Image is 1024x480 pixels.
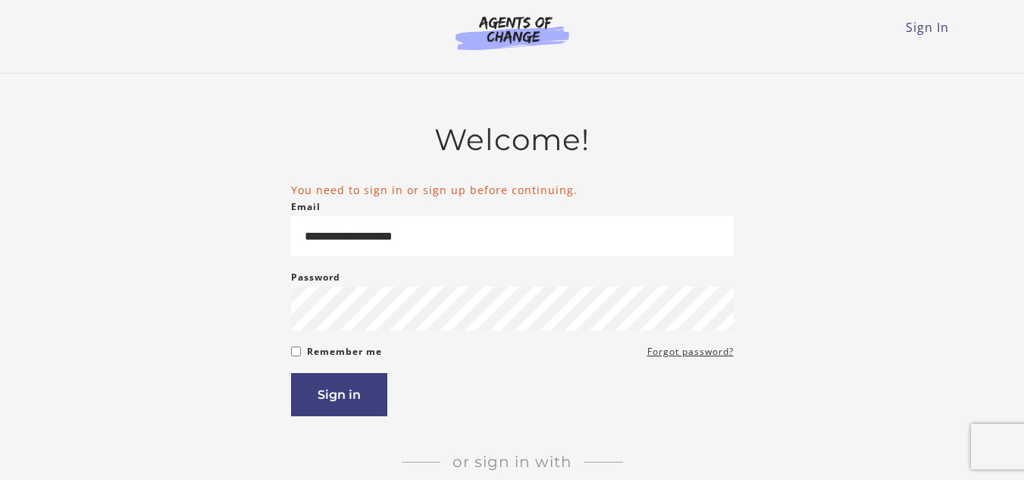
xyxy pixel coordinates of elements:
span: Or sign in with [440,453,584,471]
h2: Welcome! [291,122,734,158]
a: Sign In [906,19,949,36]
a: Forgot password? [647,343,734,361]
li: You need to sign in or sign up before continuing. [291,182,734,198]
label: Email [291,198,321,216]
label: Password [291,268,340,287]
img: Agents of Change Logo [440,15,585,50]
button: Sign in [291,373,387,416]
label: Remember me [307,343,382,361]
